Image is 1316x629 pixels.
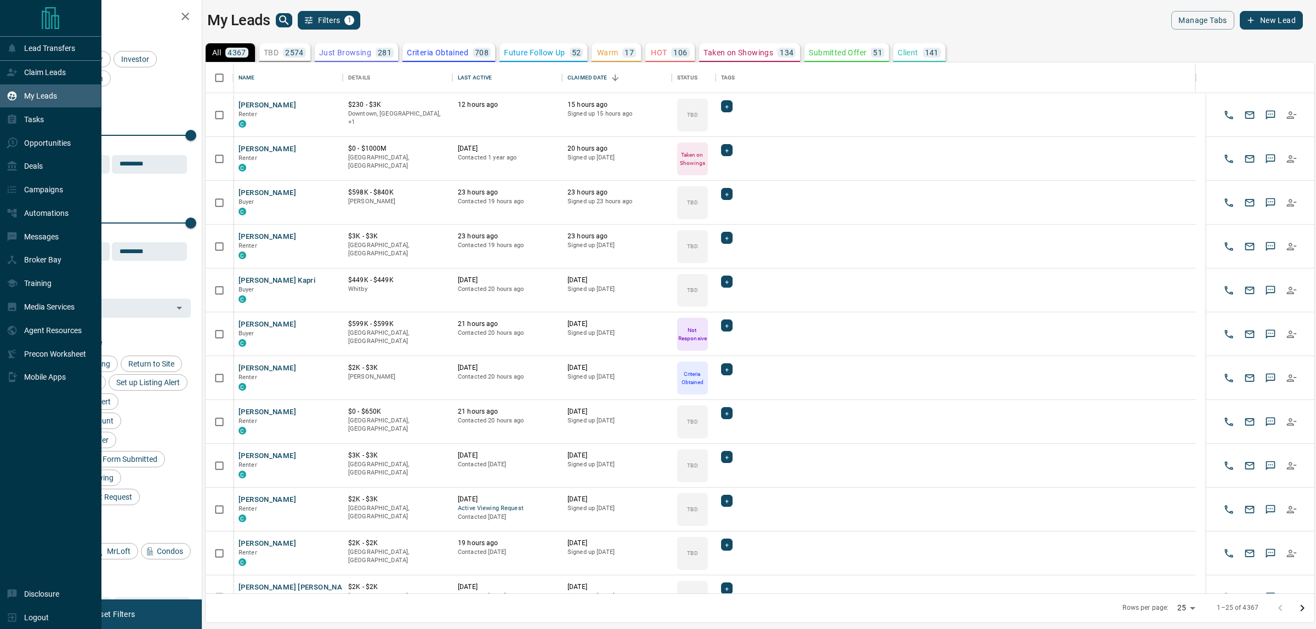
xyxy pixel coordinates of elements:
p: [DATE] [568,276,666,285]
p: Not Responsive [678,326,707,342]
svg: Reallocate [1286,592,1297,603]
p: 106 [673,49,687,56]
p: [DATE] [458,451,557,460]
button: Go to next page [1291,597,1313,619]
p: 134 [780,49,793,56]
p: 51 [873,49,882,56]
button: Call [1221,370,1237,386]
span: Renter [239,549,257,556]
div: condos.ca [239,514,246,522]
svg: Call [1223,504,1234,515]
button: [PERSON_NAME] [239,539,296,549]
p: [GEOGRAPHIC_DATA], [GEOGRAPHIC_DATA] [348,460,447,477]
button: Email [1241,458,1258,474]
button: Reallocate [1283,370,1300,386]
span: + [725,145,729,156]
p: [GEOGRAPHIC_DATA], [GEOGRAPHIC_DATA] [348,548,447,565]
button: SMS [1262,414,1279,430]
p: $230 - $3K [348,100,447,110]
p: Rows per page: [1122,603,1168,613]
div: + [721,363,733,375]
svg: Sms [1265,373,1276,384]
p: [GEOGRAPHIC_DATA], [GEOGRAPHIC_DATA] [348,329,447,346]
h2: Filters [35,11,191,24]
svg: Call [1223,197,1234,208]
span: 1 [345,16,353,24]
div: MrLoft [91,543,138,559]
svg: Reallocate [1286,241,1297,252]
button: Call [1221,326,1237,342]
p: [DATE] [568,539,666,548]
p: TBD [687,593,697,601]
button: Reallocate [1283,107,1300,123]
p: Signed up [DATE] [568,592,666,601]
button: Reallocate [1283,414,1300,430]
button: Reallocate [1283,501,1300,518]
div: Details [343,62,452,93]
p: Signed up [DATE] [568,460,666,469]
span: Buyer [239,330,254,337]
svg: Reallocate [1286,329,1297,340]
p: TBD [687,418,697,426]
p: 23 hours ago [568,232,666,241]
svg: Sms [1265,460,1276,471]
div: + [721,188,733,200]
span: + [725,232,729,243]
p: [GEOGRAPHIC_DATA], [GEOGRAPHIC_DATA] [348,241,447,258]
div: Tags [721,62,735,93]
p: $2K - $2K [348,582,447,592]
p: [DATE] [458,495,557,504]
div: + [721,407,733,419]
div: Last Active [458,62,492,93]
svg: Reallocate [1286,197,1297,208]
button: Sort [608,70,623,85]
span: + [725,583,729,594]
div: condos.ca [239,339,246,347]
svg: Email [1244,548,1255,559]
button: Reallocate [1283,589,1300,605]
p: 141 [925,49,939,56]
svg: Email [1244,329,1255,340]
svg: Call [1223,285,1234,296]
div: Return to Site [121,356,182,372]
p: TBD [264,49,279,56]
span: + [725,495,729,506]
button: Reallocate [1283,151,1300,167]
p: 2574 [285,49,304,56]
button: [PERSON_NAME] [239,495,296,505]
p: [DATE] [458,582,557,592]
button: Reallocate [1283,282,1300,299]
p: 52 [572,49,581,56]
div: Last Active [452,62,562,93]
svg: Email [1244,153,1255,164]
p: Signed up 23 hours ago [568,197,666,206]
div: + [721,539,733,551]
p: Future Follow Up [504,49,565,56]
svg: Call [1223,241,1234,252]
p: Contacted 20 hours ago [458,416,557,425]
svg: Email [1244,592,1255,603]
p: Taken on Showings [704,49,773,56]
span: Set up Listing Alert [112,378,184,387]
div: condos.ca [239,164,246,171]
p: [DATE] [568,582,666,592]
button: SMS [1262,458,1279,474]
button: Email [1241,195,1258,211]
svg: Reallocate [1286,460,1297,471]
div: condos.ca [239,120,246,128]
p: TBD [687,198,697,207]
p: 708 [475,49,489,56]
button: Choose date [168,596,190,617]
svg: Call [1223,110,1234,121]
button: Call [1221,414,1237,430]
svg: Sms [1265,416,1276,427]
p: Warm [597,49,619,56]
button: Call [1221,151,1237,167]
p: [GEOGRAPHIC_DATA], [GEOGRAPHIC_DATA] [348,592,447,609]
svg: Sms [1265,504,1276,515]
div: + [721,582,733,594]
p: Submitted Offer [809,49,866,56]
span: Renter [239,593,257,600]
span: Renter [239,242,257,249]
span: Condos [153,547,187,556]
